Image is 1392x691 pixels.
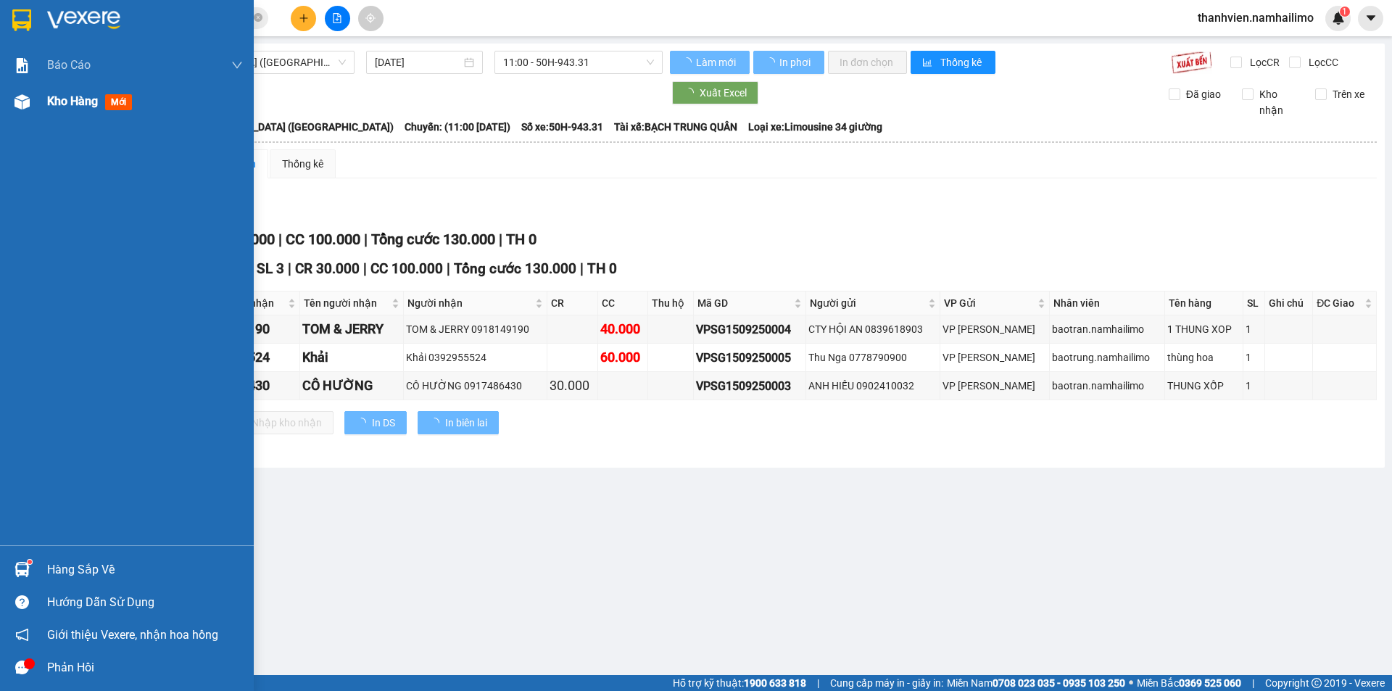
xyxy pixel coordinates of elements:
[11,94,130,111] div: 60.000
[344,411,407,434] button: In DS
[371,231,495,248] span: Tổng cước 130.000
[418,411,499,434] button: In biên lai
[300,315,403,344] td: TOM & JERRY
[1179,677,1241,689] strong: 0369 525 060
[696,377,803,395] div: VPSG1509250003
[1246,378,1262,394] div: 1
[11,95,33,110] span: CR :
[940,54,984,70] span: Thống kê
[942,349,1047,365] div: VP [PERSON_NAME]
[1050,291,1165,315] th: Nhân viên
[1167,321,1240,337] div: 1 THUNG XOP
[694,344,806,372] td: VPSG1509250005
[302,347,400,368] div: Khải
[47,657,243,679] div: Phản hồi
[1252,675,1254,691] span: |
[231,59,243,71] span: down
[28,560,32,564] sup: 1
[911,51,995,74] button: bar-chartThống kê
[1137,675,1241,691] span: Miền Bắc
[282,156,323,172] div: Thống kê
[648,291,694,315] th: Thu hộ
[1243,291,1265,315] th: SL
[302,376,400,396] div: CÔ HƯỜNG
[302,319,400,339] div: TOM & JERRY
[299,13,309,23] span: plus
[295,260,360,277] span: CR 30.000
[406,349,544,365] div: Khải 0392955524
[370,260,443,277] span: CC 100.000
[1186,9,1325,27] span: thanhvien.namhailimo
[684,88,700,98] span: loading
[15,661,29,674] span: message
[694,315,806,344] td: VPSG1509250004
[940,315,1050,344] td: VP Phạm Ngũ Lão
[447,260,450,277] span: |
[1303,54,1341,70] span: Lọc CC
[993,677,1125,689] strong: 0708 023 035 - 0935 103 250
[696,349,803,367] div: VPSG1509250005
[14,94,30,109] img: warehouse-icon
[779,54,813,70] span: In phơi
[14,562,30,577] img: warehouse-icon
[521,119,603,135] span: Số xe: 50H-943.31
[1246,321,1262,337] div: 1
[942,321,1047,337] div: VP [PERSON_NAME]
[325,6,350,31] button: file-add
[224,411,333,434] button: Nhập kho nhận
[1052,321,1162,337] div: baotran.namhailimo
[614,119,737,135] span: Tài xế: BẠCH TRUNG QUÂN
[356,418,372,428] span: loading
[1180,86,1227,102] span: Đã giao
[138,65,255,85] div: 0909977748
[808,321,937,337] div: CTY HỘI AN 0839618903
[828,51,907,74] button: In đơn chọn
[15,595,29,609] span: question-circle
[304,295,388,311] span: Tên người nhận
[1254,86,1304,118] span: Kho nhận
[830,675,943,691] span: Cung cấp máy in - giấy in:
[363,260,367,277] span: |
[1265,291,1313,315] th: Ghi chú
[406,378,544,394] div: CÔ HƯỜNG 0917486430
[372,415,395,431] span: In DS
[922,57,935,69] span: bar-chart
[300,372,403,400] td: CÔ HƯỜNG
[1167,349,1240,365] div: thùng hoa
[1342,7,1347,17] span: 1
[429,418,445,428] span: loading
[765,57,777,67] span: loading
[332,13,342,23] span: file-add
[1167,378,1240,394] div: THUNG XỐP
[407,295,532,311] span: Người nhận
[1165,291,1243,315] th: Tên hàng
[1244,54,1282,70] span: Lọc CR
[947,675,1125,691] span: Miền Nam
[808,349,937,365] div: Thu Nga 0778790900
[503,51,654,73] span: 11:00 - 50H-943.31
[12,12,128,47] div: VP [PERSON_NAME]
[942,378,1047,394] div: VP [PERSON_NAME]
[697,295,791,311] span: Mã GD
[600,319,646,339] div: 40.000
[14,58,30,73] img: solution-icon
[105,94,132,110] span: mới
[47,94,98,108] span: Kho hàng
[291,6,316,31] button: plus
[358,6,384,31] button: aim
[47,559,243,581] div: Hàng sắp về
[696,54,738,70] span: Làm mới
[598,291,649,315] th: CC
[254,13,262,22] span: close-circle
[753,51,824,74] button: In phơi
[587,260,617,277] span: TH 0
[1171,51,1212,74] img: 9k=
[673,675,806,691] span: Hỗ trợ kỹ thuật:
[454,260,576,277] span: Tổng cước 130.000
[47,626,218,644] span: Giới thiệu Vexere, nhận hoa hồng
[278,231,282,248] span: |
[810,295,925,311] span: Người gửi
[364,231,368,248] span: |
[1052,378,1162,394] div: baotran.namhailimo
[286,231,360,248] span: CC 100.000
